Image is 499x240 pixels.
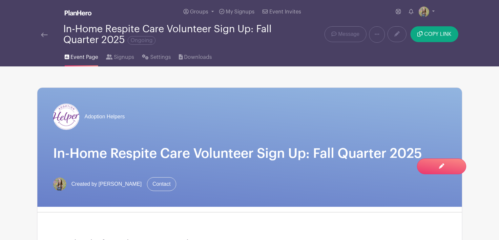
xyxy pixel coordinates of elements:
[179,45,212,66] a: Downloads
[324,26,366,42] a: Message
[269,9,301,14] span: Event Invites
[419,7,429,17] img: IMG_0582.jpg
[65,45,98,66] a: Event Page
[41,33,48,37] img: back-arrow-29a5d9b10d5bd6ae65dc969a981735edf675c4d7a1fe02e03b50dbd4ba3cdb55.svg
[147,177,176,191] a: Contact
[53,178,66,191] img: IMG_0582.jpg
[72,180,142,188] span: Created by [PERSON_NAME]
[85,113,125,121] span: Adoption Helpers
[63,24,276,45] div: In-Home Respite Care Volunteer Sign Up: Fall Quarter 2025
[150,53,171,61] span: Settings
[424,32,451,37] span: COPY LINK
[53,104,79,130] img: AH%20Logo%20Smile-Flat-RBG%20(1).jpg
[142,45,171,66] a: Settings
[65,10,92,15] img: logo_white-6c42ec7e38ccf1d336a20a19083b03d10ae64f83f12c07503d8b9e83406b4c7d.svg
[184,53,212,61] span: Downloads
[410,26,458,42] button: COPY LINK
[114,53,134,61] span: Signups
[338,30,360,38] span: Message
[226,9,255,14] span: My Signups
[190,9,208,14] span: Groups
[53,146,446,161] h1: In-Home Respite Care Volunteer Sign Up: Fall Quarter 2025
[106,45,134,66] a: Signups
[71,53,98,61] span: Event Page
[128,36,156,45] span: Ongoing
